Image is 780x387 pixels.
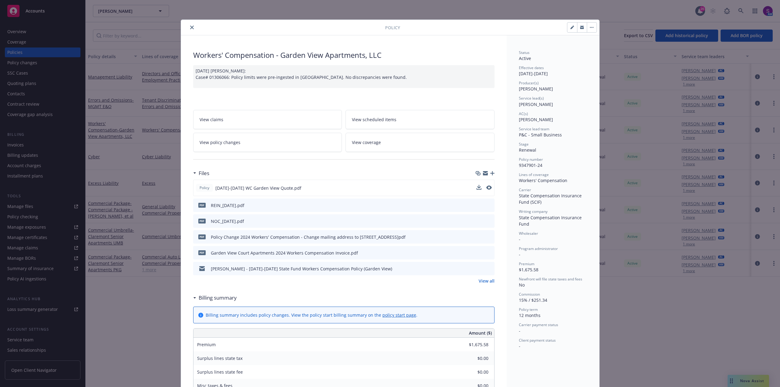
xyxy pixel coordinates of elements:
[519,267,538,273] span: $1,675.58
[477,202,482,209] button: download file
[198,219,206,223] span: pdf
[519,117,553,122] span: [PERSON_NAME]
[211,218,244,224] div: NOC_[DATE].pdf
[519,147,536,153] span: Renewal
[519,65,587,77] div: [DATE] - [DATE]
[519,111,528,116] span: AC(s)
[519,282,525,288] span: No
[519,231,538,236] span: Wholesaler
[215,185,301,191] span: [DATE]-[DATE] WC Garden View Quote.pdf
[519,50,530,55] span: Status
[487,266,492,272] button: preview file
[486,185,492,191] button: preview file
[519,328,520,334] span: -
[477,250,482,256] button: download file
[199,169,209,177] h3: Files
[487,202,492,209] button: preview file
[519,65,544,70] span: Effective dates
[519,101,553,107] span: [PERSON_NAME]
[519,322,558,327] span: Carrier payment status
[519,96,544,101] span: Service lead(s)
[193,65,495,88] div: [DATE] [PERSON_NAME]: Case# 01306066: Policy limits were pre-ingested in [GEOGRAPHIC_DATA]. No di...
[193,169,209,177] div: Files
[519,252,520,257] span: -
[352,116,396,123] span: View scheduled items
[211,250,358,256] div: Garden View Court Apartments 2024 Workers Compensation Invoice.pdf
[487,234,492,240] button: preview file
[519,312,541,318] span: 12 months
[519,297,547,303] span: 15% / $251.34
[519,343,520,349] span: -
[382,312,416,318] a: policy start page
[519,177,587,184] div: Workers' Compensation
[193,50,495,60] div: Workers' Compensation - Garden View Apartments, LLC
[211,266,392,272] div: [PERSON_NAME] - [DATE]-[DATE] State Fund Workers Compensation Policy (Garden View)
[188,24,196,31] button: close
[519,142,529,147] span: Stage
[487,218,492,224] button: preview file
[198,250,206,255] span: pdf
[519,215,583,227] span: State Compensation Insurance Fund
[519,187,531,192] span: Carrier
[197,355,243,361] span: Surplus lines state tax
[519,209,548,214] span: Writing company
[519,193,583,205] span: State Compensation Insurance Fund (SCIF)
[385,24,400,31] span: Policy
[469,330,492,336] span: Amount ($)
[198,185,211,191] span: Policy
[487,250,492,256] button: preview file
[486,185,492,190] button: preview file
[479,278,495,284] a: View all
[211,234,406,240] div: Policy Change 2024 Workers' Compensation - Change mailing address to [STREET_ADDRESS]pdf
[477,218,482,224] button: download file
[346,133,495,152] a: View coverage
[197,369,243,375] span: Surplus lines state fee
[519,126,549,132] span: Service lead team
[519,132,562,138] span: P&C - Small Business
[519,172,549,177] span: Lines of coverage
[519,261,534,266] span: Premium
[519,246,558,251] span: Program administrator
[477,234,482,240] button: download file
[198,234,206,239] span: pdf
[452,368,492,377] input: 0.00
[193,294,237,302] div: Billing summary
[519,338,556,343] span: Client payment status
[519,236,520,242] span: -
[452,354,492,363] input: 0.00
[211,202,244,209] div: REIN_[DATE].pdf
[519,292,540,297] span: Commission
[477,185,481,191] button: download file
[477,266,482,272] button: download file
[199,294,237,302] h3: Billing summary
[519,307,538,312] span: Policy term
[452,340,492,349] input: 0.00
[200,139,240,146] span: View policy changes
[519,55,531,61] span: Active
[519,276,582,282] span: Newfront will file state taxes and fees
[193,110,342,129] a: View claims
[352,139,381,146] span: View coverage
[200,116,223,123] span: View claims
[198,203,206,207] span: pdf
[519,86,553,92] span: [PERSON_NAME]
[193,133,342,152] a: View policy changes
[519,162,542,168] span: 9347901-24
[346,110,495,129] a: View scheduled items
[519,80,539,86] span: Producer(s)
[519,157,543,162] span: Policy number
[477,185,481,190] button: download file
[206,312,417,318] div: Billing summary includes policy changes. View the policy start billing summary on the .
[197,342,216,347] span: Premium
